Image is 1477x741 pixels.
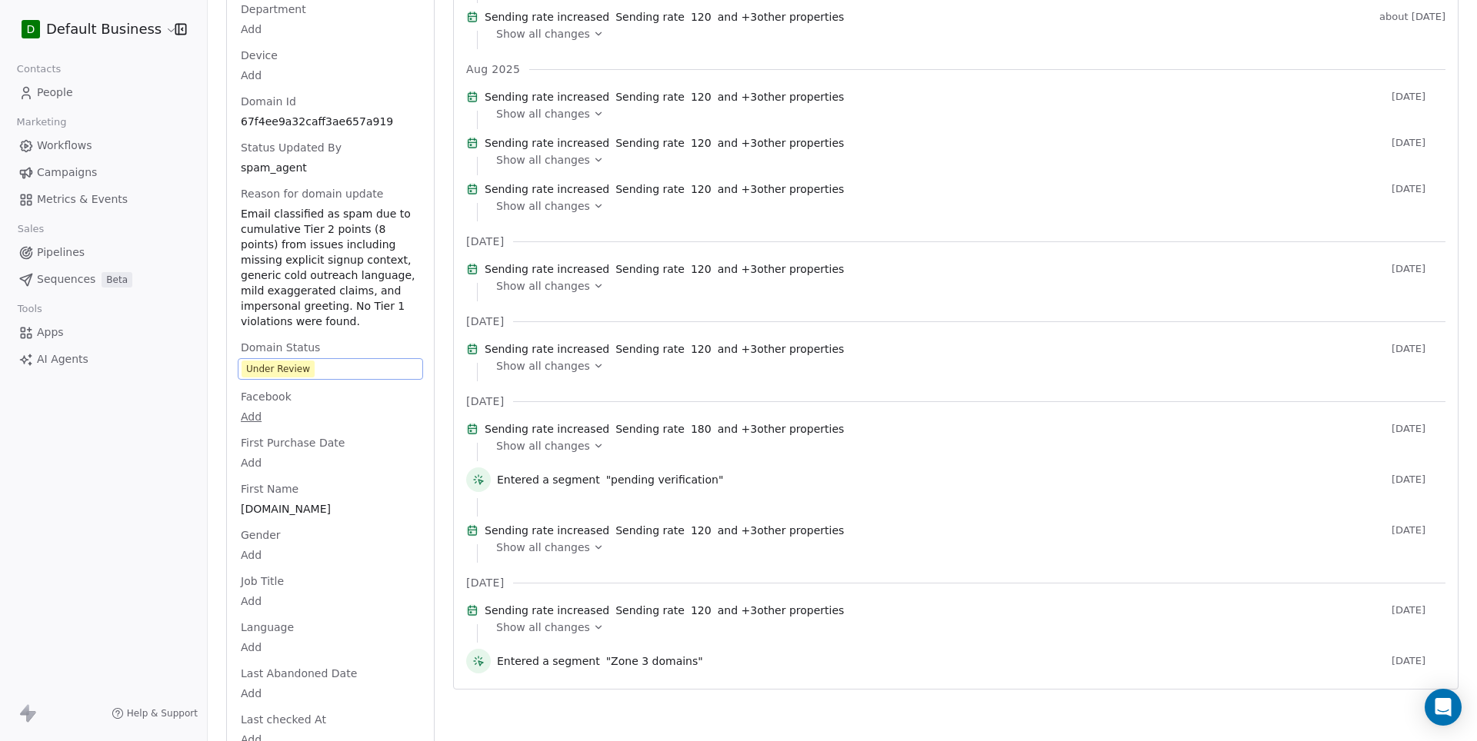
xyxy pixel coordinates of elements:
span: Sending rate increased [485,135,609,151]
a: Show all changes [496,198,1435,214]
span: Job Title [238,573,287,589]
span: [DATE] [1392,655,1445,667]
span: Sales [11,218,51,241]
span: Sending rate [615,261,685,277]
span: [DATE] [1392,91,1445,103]
a: Workflows [12,133,195,158]
span: Help & Support [127,707,198,719]
span: and + 3 other properties [718,181,845,197]
span: Add [241,640,420,655]
span: Marketing [10,111,73,134]
span: and + 3 other properties [718,603,845,618]
a: Campaigns [12,160,195,185]
button: DDefault Business [18,16,164,42]
span: D [27,22,35,37]
span: Gender [238,527,284,543]
span: Entered a segment [497,653,600,669]
span: Sending rate increased [485,341,609,357]
span: Email classified as spam due to cumulative Tier 2 points (8 points) from issues including missing... [241,206,420,329]
span: 120 [691,603,712,618]
span: Add [241,455,420,470]
a: Apps [12,320,195,345]
a: Pipelines [12,240,195,265]
span: Aug 2025 [466,61,520,77]
span: People [37,85,73,101]
span: [DATE] [1392,343,1445,355]
span: [DATE] [1392,137,1445,149]
span: Workflows [37,138,92,154]
span: Sending rate [615,9,685,25]
a: SequencesBeta [12,267,195,292]
span: Sending rate increased [485,603,609,618]
span: Language [238,620,297,635]
span: "pending verification" [606,472,724,487]
span: Apps [37,324,64,341]
span: 120 [691,89,712,105]
span: [DATE] [1392,423,1445,435]
span: Department [238,2,309,17]
span: First Name [238,481,302,497]
span: Show all changes [496,438,590,454]
span: Device [238,48,281,63]
a: Show all changes [496,620,1435,635]
span: 120 [691,523,712,538]
a: Show all changes [496,152,1435,168]
span: [DATE] [466,234,504,249]
span: Beta [102,272,132,287]
span: Last checked At [238,712,329,727]
span: Domain Id [238,94,299,109]
span: Sending rate [615,523,685,538]
span: Domain Status [238,340,323,355]
span: Sending rate increased [485,9,609,25]
span: 120 [691,181,712,197]
span: Tools [11,297,48,321]
span: Sending rate increased [485,421,609,437]
span: Show all changes [496,540,590,555]
a: People [12,80,195,105]
span: AI Agents [37,351,88,367]
a: Show all changes [496,278,1435,294]
span: Sending rate increased [485,261,609,277]
span: Sending rate [615,181,685,197]
a: Help & Support [112,707,198,719]
span: 180 [691,421,712,437]
span: and + 3 other properties [718,523,845,538]
span: Sending rate [615,603,685,618]
span: Facebook [238,389,295,404]
span: [DATE] [466,575,504,590]
span: [DATE] [466,314,504,329]
span: Reason for domain update [238,186,386,201]
span: Entered a segment [497,472,600,487]
a: Show all changes [496,438,1435,454]
span: and + 3 other properties [718,89,845,105]
span: Show all changes [496,620,590,635]
span: "Zone 3 domains" [606,653,703,669]
a: Show all changes [496,26,1435,42]
span: Add [241,68,420,83]
span: Add [241,409,420,424]
span: [DATE] [1392,524,1445,537]
span: 120 [691,261,712,277]
span: Sending rate [615,135,685,151]
span: Status Updated By [238,140,345,155]
span: [DATE] [1392,263,1445,275]
span: Sending rate increased [485,89,609,105]
span: Contacts [10,58,68,81]
span: Metrics & Events [37,191,128,208]
span: and + 3 other properties [718,421,845,437]
span: and + 3 other properties [718,261,845,277]
span: and + 3 other properties [718,135,845,151]
span: Show all changes [496,358,590,374]
span: Campaigns [37,164,97,181]
span: Add [241,547,420,563]
div: Under Review [246,361,310,377]
span: [DATE] [1392,604,1445,616]
a: Show all changes [496,106,1435,121]
span: Show all changes [496,26,590,42]
span: Add [241,686,420,701]
span: Pipelines [37,244,85,261]
span: Sending rate increased [485,523,609,538]
span: [DATE] [1392,474,1445,486]
span: First Purchase Date [238,435,348,450]
span: Sending rate [615,89,685,105]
